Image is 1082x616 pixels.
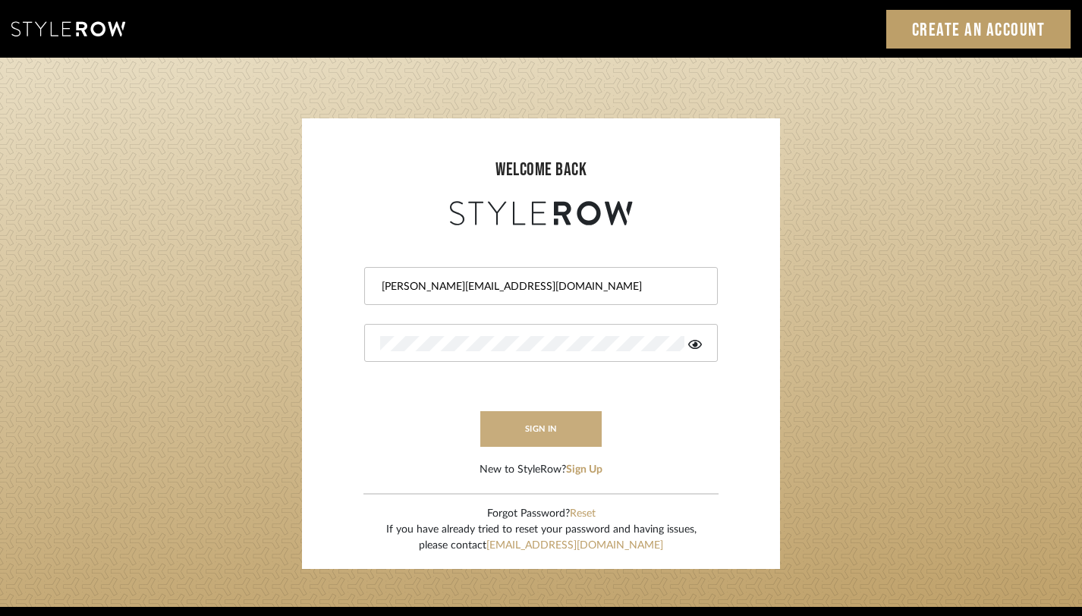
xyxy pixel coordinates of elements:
button: Sign Up [566,462,602,478]
button: Reset [570,506,596,522]
div: welcome back [317,156,765,184]
button: sign in [480,411,602,447]
input: Email Address [380,279,698,294]
a: [EMAIL_ADDRESS][DOMAIN_NAME] [486,540,663,551]
div: If you have already tried to reset your password and having issues, please contact [386,522,697,554]
a: Create an Account [886,10,1071,49]
div: New to StyleRow? [480,462,602,478]
div: Forgot Password? [386,506,697,522]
